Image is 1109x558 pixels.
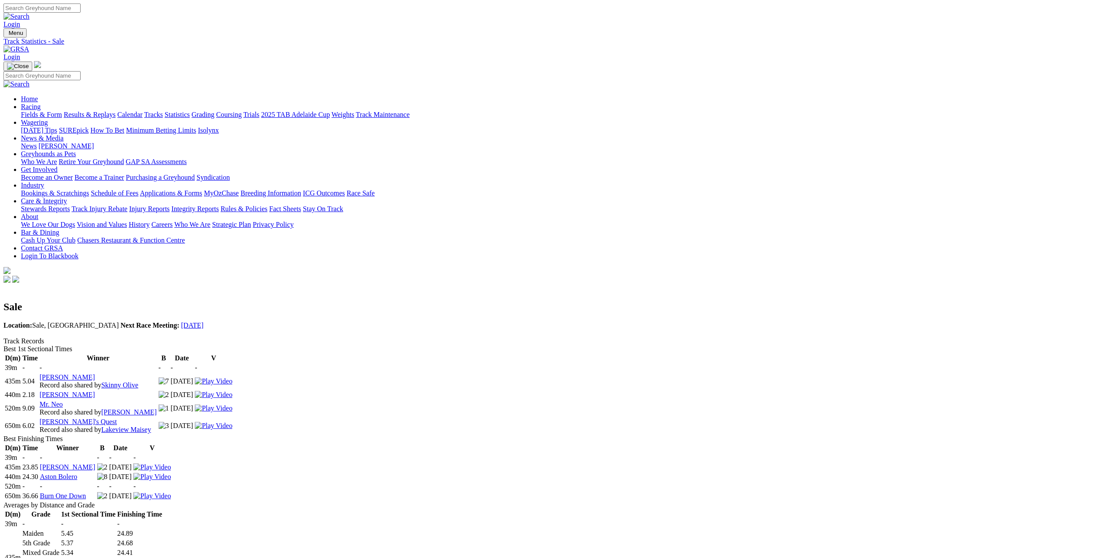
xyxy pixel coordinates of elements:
a: Contact GRSA [21,244,63,252]
div: Track Records [3,337,1106,345]
a: Home [21,95,38,103]
a: [DATE] Tips [21,127,57,134]
td: 650m [4,418,21,434]
td: 24.89 [117,529,163,538]
th: D(m) [4,354,21,363]
a: Track Injury Rebate [71,205,127,212]
text: [DATE] [109,463,132,471]
th: Date [109,444,132,452]
a: Integrity Reports [171,205,219,212]
text: 23.85 [22,463,38,471]
img: 2 [97,492,108,500]
a: Tracks [144,111,163,118]
img: Play Video [195,404,232,412]
td: 5.34 [61,548,116,557]
div: Bar & Dining [21,236,1106,244]
a: News & Media [21,134,64,142]
th: V [133,444,171,452]
th: D(m) [4,510,21,519]
a: Applications & Forms [140,189,202,197]
a: SUREpick [59,127,88,134]
img: Play Video [195,391,232,399]
td: 39m [4,363,21,372]
a: Minimum Betting Limits [126,127,196,134]
a: Login To Blackbook [21,252,78,260]
span: Sale, [GEOGRAPHIC_DATA] [3,322,119,329]
a: Breeding Information [241,189,301,197]
th: Time [22,444,38,452]
div: Best Finishing Times [3,435,1106,443]
a: Become a Trainer [75,174,124,181]
a: Become an Owner [21,174,73,181]
a: Watch Replay on Watchdog [195,422,232,429]
a: Track Statistics - Sale [3,38,1106,45]
div: Averages by Distance and Grade [3,501,1106,509]
td: Maiden [22,529,60,538]
img: Close [7,63,29,70]
img: Play Video [133,473,171,481]
div: Industry [21,189,1106,197]
td: 440m [4,390,21,399]
td: - [133,453,171,462]
text: [DATE] [109,492,132,500]
a: Watch Replay on Watchdog [133,492,171,500]
th: Date [170,354,194,363]
a: Who We Are [174,221,210,228]
td: - [97,453,108,462]
img: 8 [97,473,108,481]
a: [PERSON_NAME] [40,463,95,471]
a: Who We Are [21,158,57,165]
a: Syndication [197,174,230,181]
img: Play Video [133,492,171,500]
a: Stay On Track [303,205,343,212]
a: Purchasing a Greyhound [126,174,195,181]
td: - [133,482,171,491]
text: [DATE] [171,377,193,385]
a: Race Safe [346,189,374,197]
td: 435m [4,463,21,472]
th: V [194,354,233,363]
a: Retire Your Greyhound [59,158,124,165]
td: 435m [4,373,21,390]
img: 1 [159,404,169,412]
button: Toggle navigation [3,28,27,38]
th: 1st Sectional Time [61,510,116,519]
span: Record also shared by [40,408,157,416]
td: - [39,482,95,491]
a: Track Maintenance [356,111,410,118]
td: 520m [4,482,21,491]
a: Injury Reports [129,205,170,212]
td: - [158,363,170,372]
a: Watch Replay on Watchdog [195,377,232,385]
a: Isolynx [198,127,219,134]
td: - [61,520,116,528]
a: Bar & Dining [21,229,59,236]
a: About [21,213,38,220]
a: Grading [192,111,214,118]
a: Care & Integrity [21,197,67,205]
a: Aston Bolero [40,473,77,480]
td: 39m [4,520,21,528]
a: Stewards Reports [21,205,70,212]
text: [DATE] [171,404,193,412]
img: 7 [159,377,169,385]
img: 3 [159,422,169,430]
a: Get Involved [21,166,58,173]
a: Calendar [117,111,142,118]
a: Mr. Neo [40,401,63,408]
text: 2.18 [22,391,34,398]
td: - [22,520,60,528]
text: 24.30 [22,473,38,480]
a: Lakeview Maisey [101,426,151,433]
td: - [22,453,38,462]
td: 24.41 [117,548,163,557]
img: GRSA [3,45,29,53]
div: Racing [21,111,1106,119]
img: Play Video [133,463,171,471]
div: Best 1st Sectional Times [3,345,1106,353]
a: GAP SA Assessments [126,158,187,165]
div: Wagering [21,127,1106,134]
a: Rules & Policies [220,205,268,212]
img: Play Video [195,377,232,385]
